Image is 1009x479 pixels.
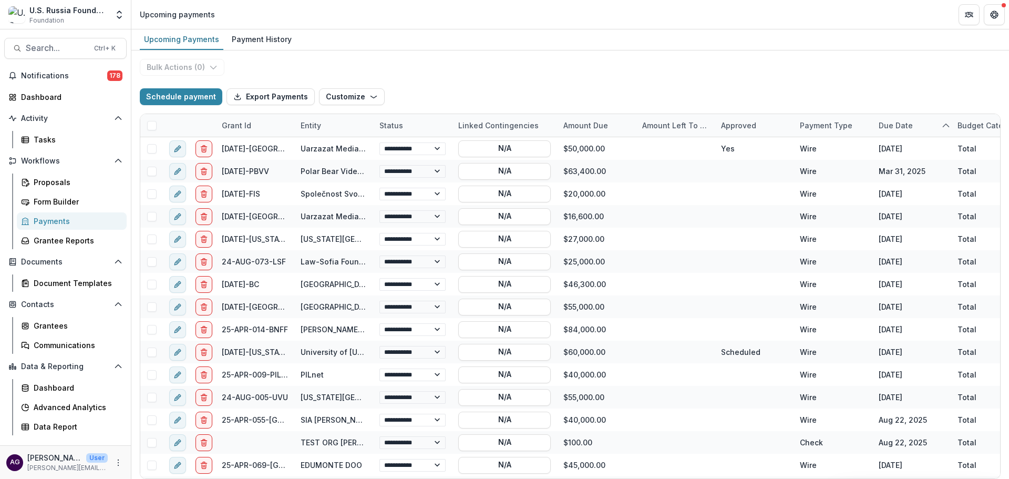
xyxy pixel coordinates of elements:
[107,70,122,81] span: 178
[301,325,480,334] a: [PERSON_NAME] Foundation for Freedom gGmbH
[794,114,872,137] div: Payment Type
[301,212,374,221] a: Uarzazat Media Inc.
[636,114,715,137] div: Amount left to be disbursed
[222,301,288,312] div: [DATE]-[GEOGRAPHIC_DATA]
[557,137,636,160] div: $50,000.00
[319,88,385,105] button: Customize
[140,32,223,47] div: Upcoming Payments
[715,120,763,131] div: Approved
[195,389,212,406] button: delete
[140,59,224,76] button: Bulk Actions (0)
[195,276,212,293] button: delete
[169,366,186,383] button: edit
[215,114,294,137] div: Grant Id
[4,152,127,169] button: Open Workflows
[21,258,110,267] span: Documents
[957,301,976,312] div: Total
[222,233,288,244] div: [DATE]-[US_STATE]
[222,188,260,199] div: [DATE]-FIS
[222,346,288,358] div: [DATE]-[US_STATE]
[458,299,551,315] button: N/A
[942,121,950,130] svg: sorted ascending
[301,393,417,402] a: [US_STATE][GEOGRAPHIC_DATA]
[169,163,186,180] button: edit
[8,6,25,23] img: U.S. Russia Foundation
[27,463,108,473] p: [PERSON_NAME][EMAIL_ADDRESS][PERSON_NAME][DOMAIN_NAME]
[17,212,127,230] a: Payments
[301,370,324,379] a: PILnet
[86,453,108,463] p: User
[794,431,872,454] div: Check
[294,114,373,137] div: Entity
[4,296,127,313] button: Open Contacts
[557,114,636,137] div: Amount Due
[957,460,976,471] div: Total
[458,208,551,225] button: N/A
[872,318,951,341] div: [DATE]
[959,4,980,25] button: Partners
[17,418,127,435] a: Data Report
[458,457,551,474] button: N/A
[301,189,437,198] a: Společnost Svobody Informance, z.s.
[636,120,715,131] div: Amount left to be disbursed
[557,409,636,431] div: $40,000.00
[872,205,951,228] div: [DATE]
[872,114,951,137] div: Due Date
[169,299,186,315] button: edit
[169,276,186,293] button: edit
[17,131,127,148] a: Tasks
[957,324,976,335] div: Total
[557,431,636,454] div: $100.00
[169,457,186,474] button: edit
[195,186,212,202] button: delete
[222,166,269,177] div: [DATE]-PBVV
[957,279,976,290] div: Total
[872,295,951,318] div: [DATE]
[92,43,118,54] div: Ctrl + K
[17,193,127,210] a: Form Builder
[34,421,118,432] div: Data Report
[17,232,127,249] a: Grantee Reports
[557,273,636,295] div: $46,300.00
[721,143,735,154] div: Yes
[27,452,82,463] p: [PERSON_NAME]
[140,29,223,50] a: Upcoming Payments
[228,29,296,50] a: Payment History
[458,412,551,429] button: N/A
[794,341,872,363] div: Wire
[34,177,118,188] div: Proposals
[222,143,288,154] div: [DATE]-[GEOGRAPHIC_DATA]
[17,317,127,334] a: Grantees
[301,280,375,289] a: [GEOGRAPHIC_DATA]
[794,137,872,160] div: Wire
[34,134,118,145] div: Tasks
[458,163,551,180] button: N/A
[957,346,976,358] div: Total
[794,295,872,318] div: Wire
[195,434,212,451] button: delete
[794,205,872,228] div: Wire
[195,412,212,429] button: delete
[195,344,212,361] button: delete
[195,366,212,383] button: delete
[169,389,186,406] button: edit
[34,196,118,207] div: Form Builder
[215,120,258,131] div: Grant Id
[195,299,212,315] button: delete
[29,5,108,16] div: U.S. Russia Foundation
[301,302,375,311] a: [GEOGRAPHIC_DATA]
[957,437,976,448] div: Total
[872,386,951,409] div: [DATE]
[872,120,919,131] div: Due Date
[301,235,417,243] a: [US_STATE][GEOGRAPHIC_DATA]
[557,386,636,409] div: $55,000.00
[294,120,327,131] div: Entity
[228,32,296,47] div: Payment History
[21,72,107,80] span: Notifications
[301,438,450,447] a: TEST ORG [PERSON_NAME] International
[872,250,951,273] div: [DATE]
[872,363,951,386] div: [DATE]
[21,362,110,371] span: Data & Reporting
